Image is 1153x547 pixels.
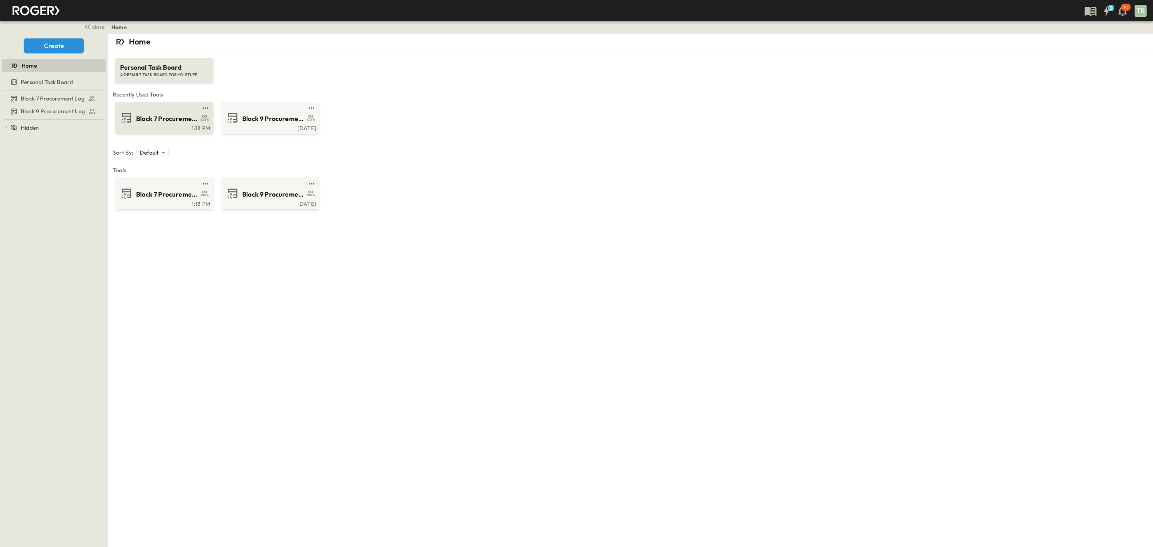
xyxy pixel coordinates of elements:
div: Default [137,147,168,158]
a: 1:18 PM [117,124,210,131]
span: Block 7 Procurement Log [136,190,198,199]
button: test [201,179,210,189]
button: test [201,103,210,113]
span: Recently Used Tools [113,90,1148,99]
span: Block 9 Procurement Log [21,107,85,115]
p: Home [129,36,151,47]
a: Personal Task BoardA DEFAULT TASK BOARD FOR MY STUFF [114,50,214,82]
button: 2 [1099,4,1115,18]
button: TK [1134,4,1147,18]
a: Block 9 Procurement Log [2,106,104,117]
div: TK [1135,5,1147,17]
span: Block 7 Procurement Log [136,114,198,123]
span: close [92,23,104,31]
div: Block 9 Procurement Logtest [2,105,106,118]
button: close [80,21,106,32]
button: test [307,179,316,189]
p: Default [140,149,159,157]
span: Personal Task Board [21,78,73,86]
a: Block 7 Procurement Log [2,93,104,104]
h6: 2 [1110,5,1112,11]
p: 30 [1123,4,1129,11]
a: Block 9 Procurement Log [223,111,316,124]
span: Tools [113,166,1148,174]
a: [DATE] [223,124,316,131]
a: Home [111,23,127,31]
a: [DATE] [223,200,316,206]
span: Block 9 Procurement Log [242,114,304,123]
a: Home [2,60,104,71]
span: Personal Task Board [120,63,209,72]
span: Block 7 Procurement Log [21,95,84,103]
button: Create [24,38,84,53]
span: Hidden [21,124,39,132]
span: Home [22,62,37,70]
span: Block 9 Procurement Log [242,190,304,199]
nav: breadcrumbs [111,23,132,31]
div: Block 7 Procurement Logtest [2,92,106,105]
span: A DEFAULT TASK BOARD FOR MY STUFF [120,72,209,78]
div: Personal Task Boardtest [2,76,106,88]
a: Personal Task Board [2,76,104,88]
button: test [307,103,316,113]
a: Block 7 Procurement Log [117,187,210,200]
a: Block 9 Procurement Log [223,187,316,200]
p: Sort By: [113,149,133,157]
a: 1:18 PM [117,200,210,206]
a: Block 7 Procurement Log [117,111,210,124]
